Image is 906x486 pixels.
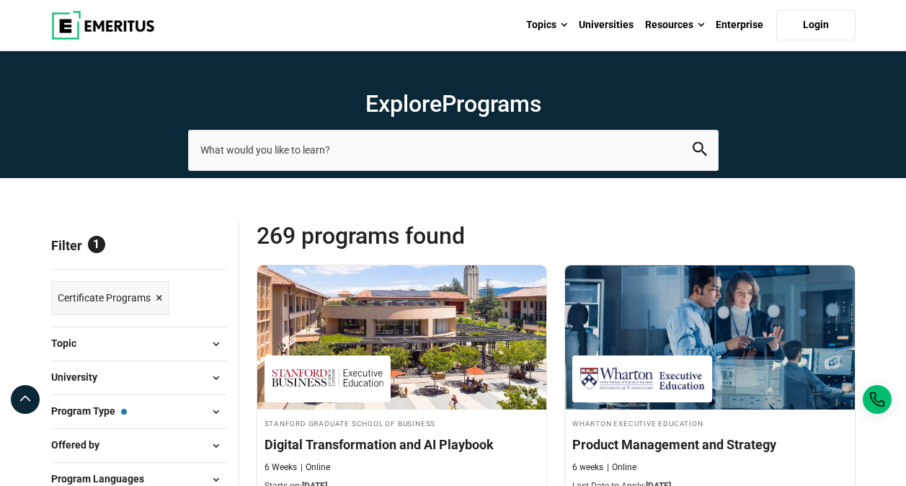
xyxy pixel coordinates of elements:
[51,281,169,315] a: Certificate Programs ×
[257,265,547,410] img: Digital Transformation and AI Playbook | Online Digital Transformation Course
[572,436,848,454] h4: Product Management and Strategy
[188,89,719,118] h1: Explore
[188,130,719,170] input: search-page
[182,238,227,257] a: Reset all
[693,142,707,159] button: search
[51,367,227,389] button: University
[51,401,227,423] button: Program Type
[272,363,383,395] img: Stanford Graduate School of Business
[51,369,109,385] span: University
[51,333,227,355] button: Topic
[565,265,855,410] img: Product Management and Strategy | Online Product Design and Innovation Course
[776,10,856,40] a: Login
[607,461,636,474] p: Online
[265,436,540,454] h4: Digital Transformation and AI Playbook
[265,461,297,474] p: 6 Weeks
[572,461,603,474] p: 6 weeks
[88,236,105,253] span: 1
[693,146,707,159] a: search
[579,363,705,395] img: Wharton Executive Education
[51,403,127,419] span: Program Type
[58,290,151,306] span: Certificate Programs
[51,335,88,351] span: Topic
[51,437,111,453] span: Offered by
[51,435,227,456] button: Offered by
[572,417,848,429] h4: Wharton Executive Education
[265,417,540,429] h4: Stanford Graduate School of Business
[257,221,556,250] span: 269 Programs found
[442,90,541,118] span: Programs
[156,288,163,309] span: ×
[301,461,330,474] p: Online
[51,221,227,269] p: Filter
